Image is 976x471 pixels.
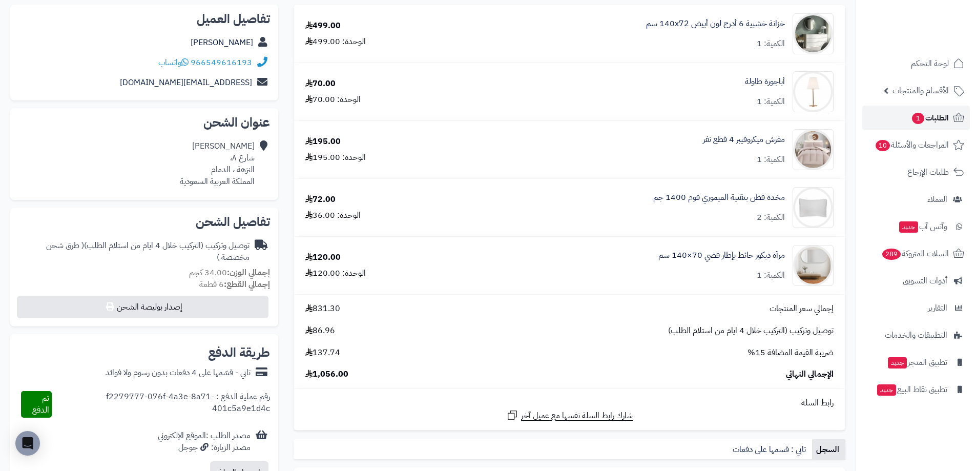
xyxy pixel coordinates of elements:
div: الكمية: 1 [757,270,785,281]
span: الأقسام والمنتجات [892,84,949,98]
div: الوحدة: 195.00 [305,152,366,163]
strong: إجمالي القطع: [224,278,270,291]
span: وآتس آب [898,219,947,234]
img: 1715428362-220202011077-90x90.jpg [793,71,833,112]
div: 70.00 [305,78,336,90]
a: شارك رابط السلة نفسها مع عميل آخر [506,409,633,422]
div: تابي - قسّمها على 4 دفعات بدون رسوم ولا فوائد [106,367,251,379]
div: 72.00 [305,194,336,206]
span: التقارير [928,301,947,315]
a: طلبات الإرجاع [862,160,970,185]
a: تطبيق المتجرجديد [862,350,970,375]
span: التطبيقات والخدمات [885,328,947,342]
span: ضريبة القيمة المضافة 15% [747,347,834,359]
span: ( طرق شحن مخصصة ) [46,239,250,263]
a: أباجورة طاولة [745,76,785,88]
a: التقارير [862,296,970,320]
span: المراجعات والأسئلة [875,138,949,152]
a: مخدة قطن بتقنية الميموري فوم 1400 جم [653,192,785,203]
span: العملاء [927,192,947,207]
span: جديد [899,221,918,233]
button: إصدار بوليصة الشحن [17,296,268,318]
div: مصدر الطلب :الموقع الإلكتروني [158,430,251,454]
span: 137.74 [305,347,340,359]
div: رابط السلة [298,397,841,409]
div: رقم عملية الدفع : f2279777-076f-4a3e-8a71-401c5a9e1d4c [52,391,270,418]
img: 1736337166-1-90x90.jpg [793,129,833,170]
span: 10 [876,140,890,151]
div: 195.00 [305,136,341,148]
span: جديد [877,384,896,396]
span: الإجمالي النهائي [786,368,834,380]
span: 86.96 [305,325,335,337]
div: الوحدة: 499.00 [305,36,366,48]
a: السجل [812,439,845,460]
a: المراجعات والأسئلة10 [862,133,970,157]
div: الوحدة: 120.00 [305,268,366,279]
a: [EMAIL_ADDRESS][DOMAIN_NAME] [120,76,252,89]
div: 120.00 [305,252,341,263]
h2: عنوان الشحن [18,116,270,129]
a: خزانة خشبية 6 أدرج لون أبيض 140x72 سم [646,18,785,30]
strong: إجمالي الوزن: [227,267,270,279]
div: الكمية: 1 [757,96,785,108]
h2: تفاصيل الشحن [18,216,270,228]
a: وآتس آبجديد [862,214,970,239]
a: أدوات التسويق [862,269,970,293]
span: 831.30 [305,303,340,315]
small: 6 قطعة [199,278,270,291]
a: لوحة التحكم [862,51,970,76]
div: الوحدة: 70.00 [305,94,361,106]
img: 1748940505-1-90x90.jpg [793,187,833,228]
span: شارك رابط السلة نفسها مع عميل آخر [521,410,633,422]
div: Open Intercom Messenger [15,431,40,456]
span: لوحة التحكم [911,56,949,71]
div: توصيل وتركيب (التركيب خلال 4 ايام من استلام الطلب) [18,240,250,263]
span: إجمالي سعر المنتجات [770,303,834,315]
a: مرآة ديكور حائط بإطار فضي 70×140 سم [658,250,785,261]
a: الطلبات1 [862,106,970,130]
a: تابي : قسمها على دفعات [729,439,812,460]
img: 1746709299-1702541934053-68567865785768-1000x1000-90x90.jpg [793,13,833,54]
a: [PERSON_NAME] [191,36,253,49]
a: 966549616193 [191,56,252,69]
a: واتساب [158,56,189,69]
span: طلبات الإرجاع [907,165,949,179]
span: تم الدفع [32,392,49,416]
div: 499.00 [305,20,341,32]
div: [PERSON_NAME] شارع ٨، النزهة ، الدمام المملكة العربية السعودية [180,140,255,187]
img: 1753786058-1-90x90.jpg [793,245,833,286]
a: السلات المتروكة289 [862,241,970,266]
small: 34.00 كجم [189,267,270,279]
div: الكمية: 1 [757,38,785,50]
a: تطبيق نقاط البيعجديد [862,377,970,402]
span: 1,056.00 [305,368,348,380]
h2: تفاصيل العميل [18,13,270,25]
span: أدوات التسويق [903,274,947,288]
a: التطبيقات والخدمات [862,323,970,347]
div: مصدر الزيارة: جوجل [158,442,251,454]
h2: طريقة الدفع [208,346,270,359]
span: تطبيق المتجر [887,355,947,370]
div: الوحدة: 36.00 [305,210,361,221]
span: توصيل وتركيب (التركيب خلال 4 ايام من استلام الطلب) [668,325,834,337]
div: الكمية: 1 [757,154,785,166]
div: الكمية: 2 [757,212,785,223]
span: 289 [882,249,901,260]
a: العملاء [862,187,970,212]
span: الطلبات [911,111,949,125]
a: مفرش ميكروفيبر 4 قطع نفر [703,134,785,146]
span: 1 [912,113,924,124]
span: تطبيق نقاط البيع [876,382,947,397]
span: السلات المتروكة [881,247,949,261]
span: جديد [888,357,907,368]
